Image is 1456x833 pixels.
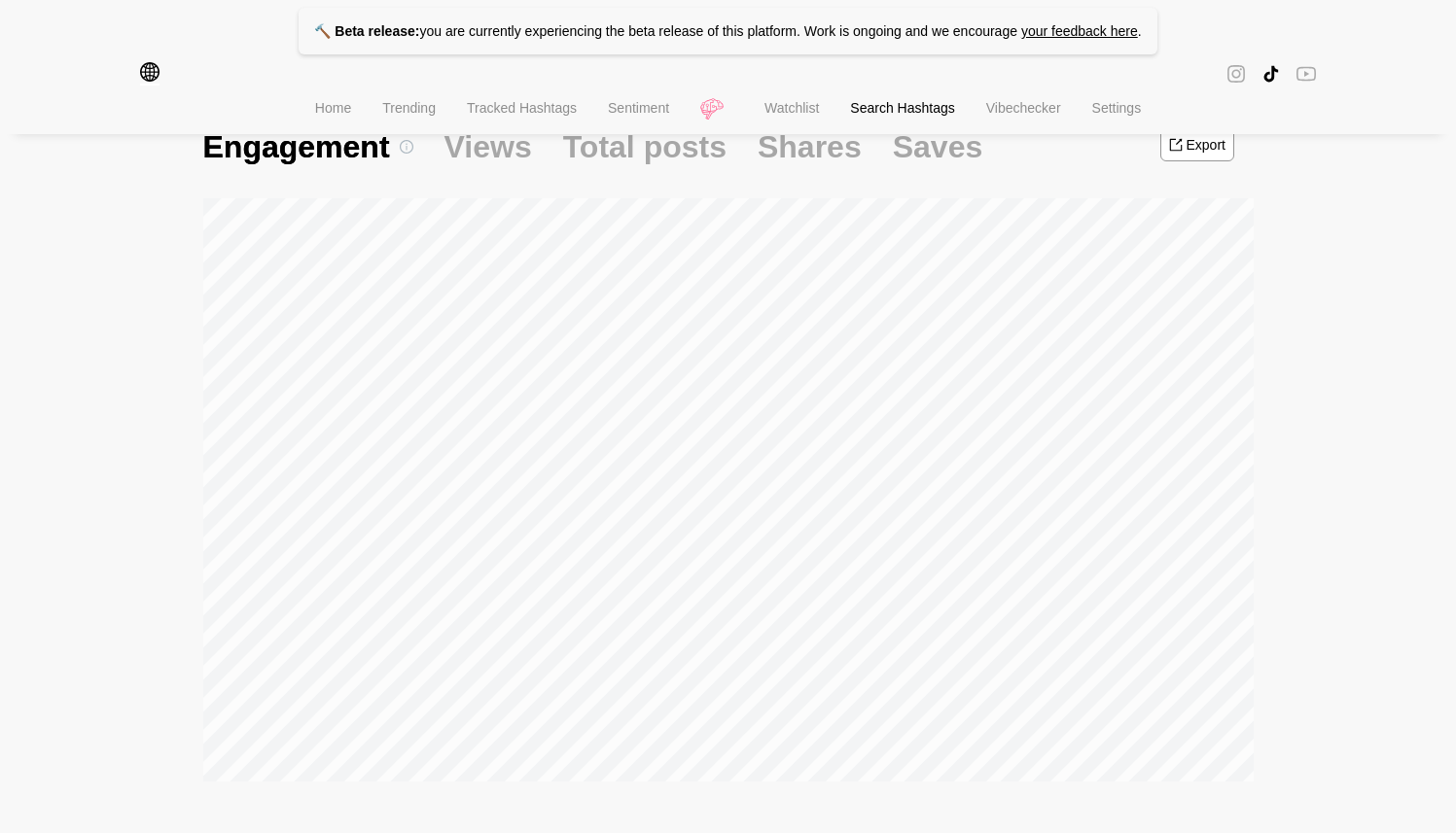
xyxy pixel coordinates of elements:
span: Engagement [203,126,413,167]
span: Watchlist [764,100,819,116]
span: export [1169,137,1183,153]
span: Tracked Hashtags [467,100,577,116]
span: Total posts [563,126,727,167]
span: youtube [1296,62,1316,85]
a: your feedback here [1021,23,1138,39]
span: info-circle [400,140,413,154]
span: instagram [1226,62,1246,86]
span: Shares [758,126,862,167]
strong: 🔨 Beta release: [314,23,419,39]
p: you are currently experiencing the beta release of this platform. Work is ongoing and we encourage . [299,8,1156,54]
div: Export [1187,137,1225,153]
span: Search Hashtags [850,100,954,116]
span: Views [444,126,532,167]
span: Settings [1092,100,1142,116]
span: Trending [382,100,436,116]
span: Home [315,100,351,116]
span: Vibechecker [986,100,1061,116]
span: Sentiment [608,100,669,116]
span: global [140,62,160,86]
span: Saves [893,126,983,167]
